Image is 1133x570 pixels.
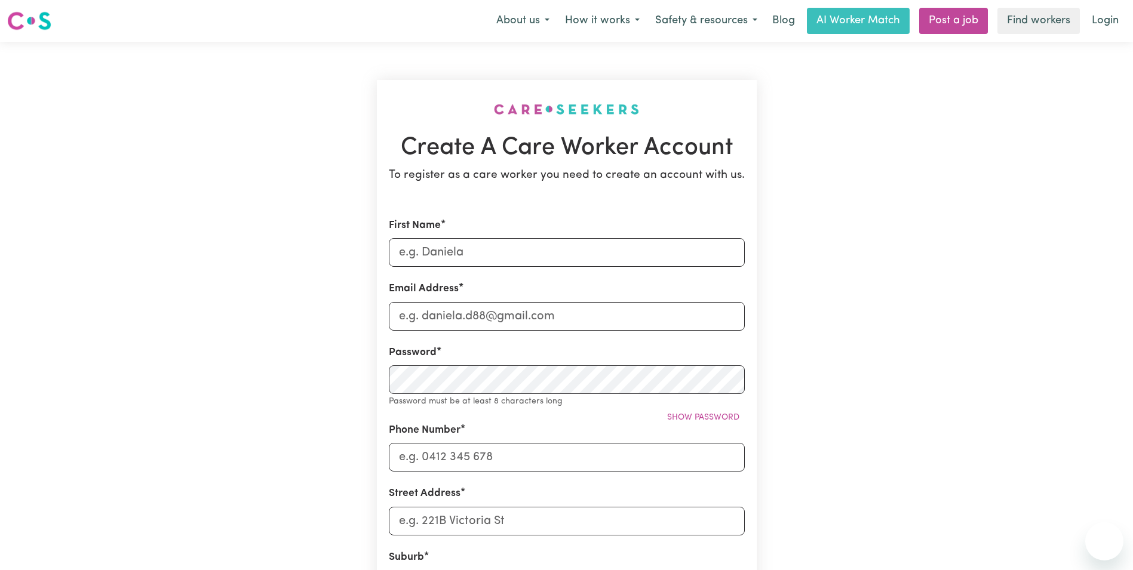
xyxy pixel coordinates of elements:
img: Careseekers logo [7,10,51,32]
span: Show password [667,413,739,422]
button: How it works [557,8,647,33]
a: Blog [765,8,802,34]
input: e.g. 0412 345 678 [389,443,745,472]
a: Post a job [919,8,988,34]
button: Safety & resources [647,8,765,33]
label: Email Address [389,281,459,297]
input: e.g. daniela.d88@gmail.com [389,302,745,331]
iframe: Button to launch messaging window [1085,522,1123,560]
a: Careseekers logo [7,7,51,35]
a: Login [1085,8,1126,34]
label: First Name [389,218,441,233]
small: Password must be at least 8 characters long [389,397,563,406]
a: AI Worker Match [807,8,910,34]
button: About us [489,8,557,33]
h1: Create A Care Worker Account [389,134,745,162]
input: e.g. Daniela [389,238,745,267]
label: Suburb [389,550,424,565]
label: Phone Number [389,423,460,438]
p: To register as a care worker you need to create an account with us. [389,167,745,184]
label: Street Address [389,486,460,501]
label: Password [389,345,437,361]
input: e.g. 221B Victoria St [389,507,745,535]
button: Show password [662,408,745,427]
a: Find workers [997,8,1080,34]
